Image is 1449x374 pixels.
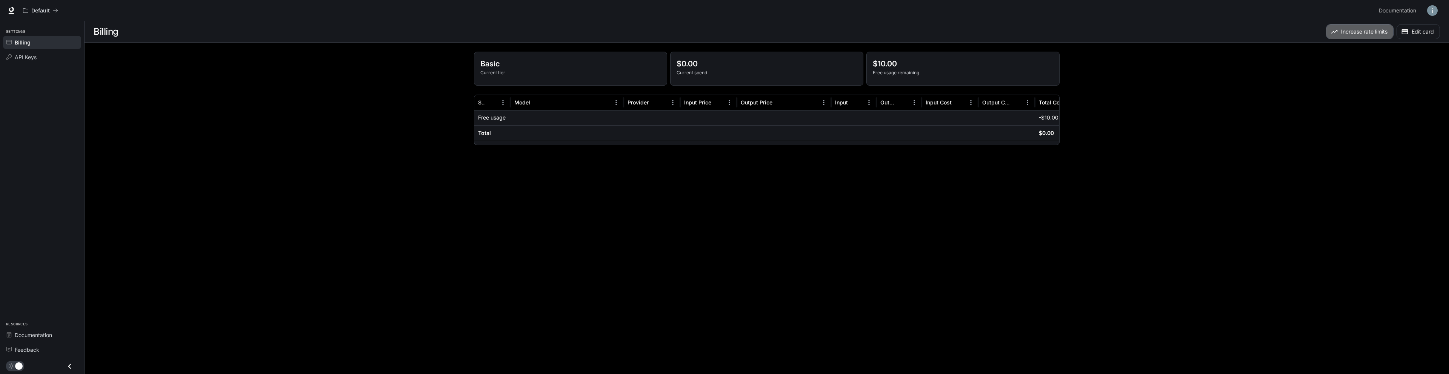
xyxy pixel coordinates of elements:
[712,97,723,108] button: Sort
[480,58,661,69] p: Basic
[818,97,829,108] button: Menu
[514,99,530,106] div: Model
[531,97,542,108] button: Sort
[628,99,649,106] div: Provider
[15,346,39,354] span: Feedback
[1011,97,1022,108] button: Sort
[15,362,23,370] span: Dark mode toggle
[31,8,50,14] p: Default
[1425,3,1440,18] button: User avatar
[486,97,497,108] button: Sort
[649,97,661,108] button: Sort
[952,97,964,108] button: Sort
[3,343,81,356] a: Feedback
[478,129,491,137] h6: Total
[15,53,37,61] span: API Keys
[773,97,784,108] button: Sort
[835,99,848,106] div: Input
[1427,5,1438,16] img: User avatar
[926,99,952,106] div: Input Cost
[1022,97,1033,108] button: Menu
[1376,3,1422,18] a: Documentation
[897,97,909,108] button: Sort
[15,38,31,46] span: Billing
[1379,6,1416,15] span: Documentation
[724,97,735,108] button: Menu
[3,51,81,64] a: API Keys
[873,69,1053,76] p: Free usage remaining
[880,99,897,106] div: Output
[741,99,772,106] div: Output Price
[478,99,485,106] div: Service
[94,24,118,39] h1: Billing
[849,97,860,108] button: Sort
[478,114,506,121] p: Free usage
[61,359,78,374] button: Close drawer
[667,97,678,108] button: Menu
[1039,129,1054,137] h6: $0.00
[3,36,81,49] a: Billing
[677,69,857,76] p: Current spend
[677,58,857,69] p: $0.00
[684,99,711,106] div: Input Price
[982,99,1010,106] div: Output Cost
[1397,24,1440,39] button: Edit card
[1326,24,1394,39] button: Increase rate limits
[497,97,509,108] button: Menu
[611,97,622,108] button: Menu
[1039,99,1064,106] div: Total Cost
[909,97,920,108] button: Menu
[1039,114,1058,121] p: -$10.00
[965,97,977,108] button: Menu
[15,331,52,339] span: Documentation
[20,3,62,18] button: All workspaces
[873,58,1053,69] p: $10.00
[3,328,81,342] a: Documentation
[480,69,661,76] p: Current tier
[863,97,875,108] button: Menu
